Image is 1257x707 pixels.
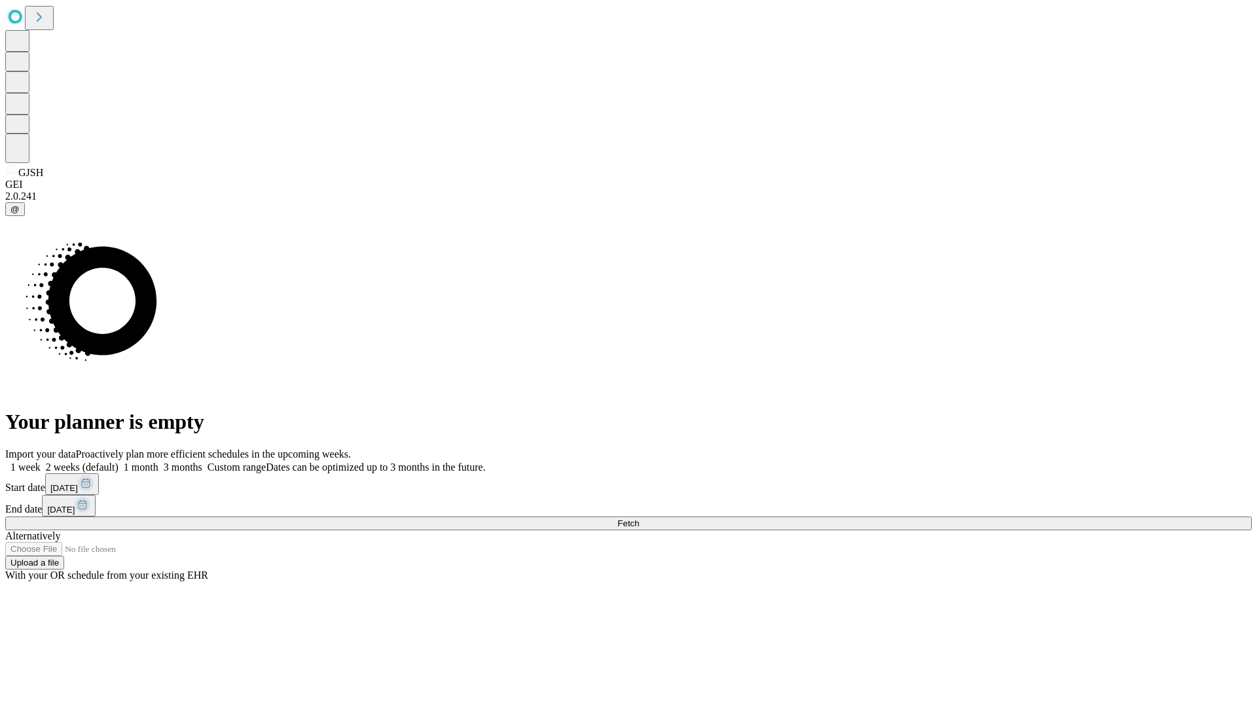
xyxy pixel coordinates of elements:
button: Fetch [5,517,1252,530]
div: GEI [5,179,1252,190]
span: @ [10,204,20,214]
div: End date [5,495,1252,517]
h1: Your planner is empty [5,410,1252,434]
button: @ [5,202,25,216]
button: Upload a file [5,556,64,570]
span: Alternatively [5,530,60,541]
span: 3 months [164,462,202,473]
span: GJSH [18,167,43,178]
span: 2 weeks (default) [46,462,118,473]
div: Start date [5,473,1252,495]
span: [DATE] [47,505,75,515]
span: Custom range [208,462,266,473]
div: 2.0.241 [5,190,1252,202]
span: 1 week [10,462,41,473]
span: Fetch [617,518,639,528]
span: Proactively plan more efficient schedules in the upcoming weeks. [76,448,351,460]
span: Dates can be optimized up to 3 months in the future. [266,462,485,473]
button: [DATE] [45,473,99,495]
button: [DATE] [42,495,96,517]
span: With your OR schedule from your existing EHR [5,570,208,581]
span: [DATE] [50,483,78,493]
span: Import your data [5,448,76,460]
span: 1 month [124,462,158,473]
